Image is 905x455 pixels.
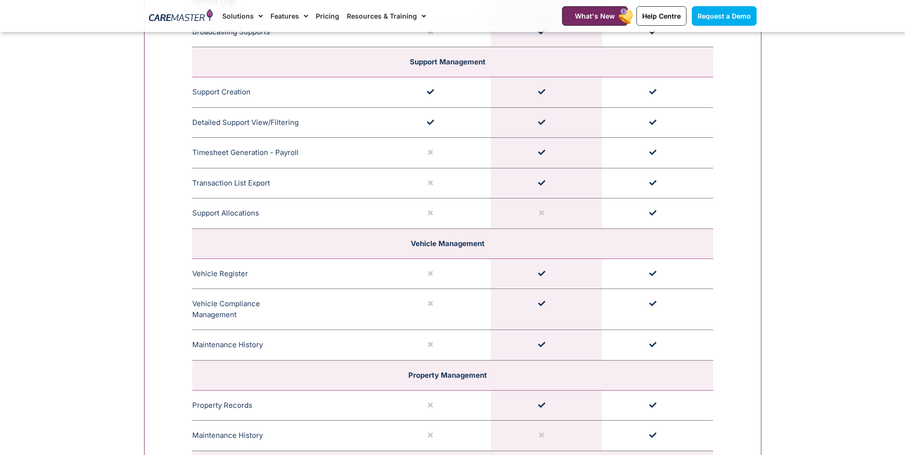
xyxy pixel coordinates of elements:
td: Maintenance History [192,330,380,361]
span: Support Management [410,57,486,66]
span: What's New [575,12,615,20]
td: Support Allocations [192,198,380,229]
span: Property Management [408,371,487,380]
td: Maintenance History [192,421,380,451]
span: Help Centre [642,12,681,20]
td: Timesheet Generation - Payroll [192,138,380,168]
img: CareMaster Logo [149,9,213,23]
td: Support Creation [192,77,380,108]
a: Help Centre [636,6,687,26]
td: Detailed Support View/Filtering [192,107,380,138]
a: Request a Demo [692,6,757,26]
span: Request a Demo [697,12,751,20]
span: Vehicle Management [411,239,485,248]
td: Vehicle Register [192,259,380,289]
td: Vehicle Compliance Management [192,289,380,330]
a: What's New [562,6,628,26]
td: Transaction List Export [192,168,380,198]
td: Property Records [192,390,380,421]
